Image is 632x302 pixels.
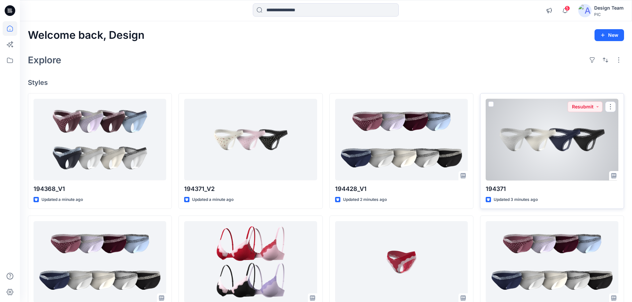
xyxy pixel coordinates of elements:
p: 194428_V1 [335,184,468,194]
img: avatar [578,4,592,17]
span: 5 [565,6,570,11]
p: Updated a minute ago [41,196,83,203]
a: 194428_V1 [335,99,468,181]
h4: Styles [28,79,624,87]
a: 194371 [486,99,618,181]
p: 194368_V1 [34,184,166,194]
h2: Explore [28,55,61,65]
p: Updated 2 minutes ago [343,196,387,203]
p: Updated 3 minutes ago [494,196,538,203]
a: 194371_V2 [184,99,317,181]
button: New [595,29,624,41]
a: 194368_V1 [34,99,166,181]
h2: Welcome back, Design [28,29,145,41]
div: Design Team [594,4,624,12]
p: Updated a minute ago [192,196,234,203]
div: PIC [594,12,624,17]
p: 194371 [486,184,618,194]
p: 194371_V2 [184,184,317,194]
